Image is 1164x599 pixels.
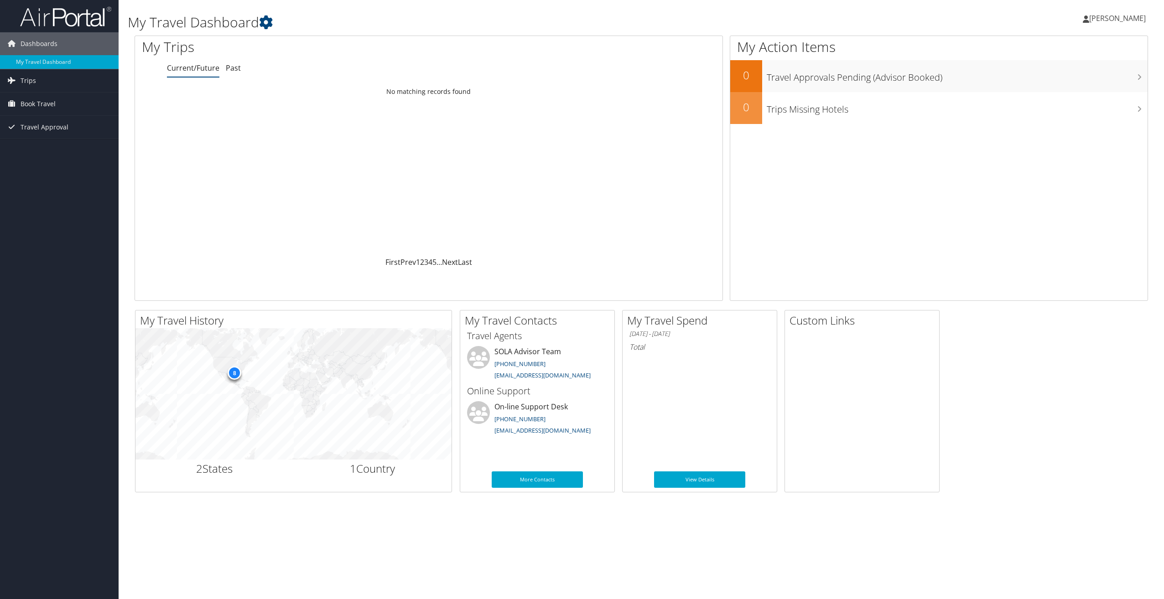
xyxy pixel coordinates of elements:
[458,257,472,267] a: Last
[226,63,241,73] a: Past
[730,37,1148,57] h1: My Action Items
[420,257,424,267] a: 2
[467,330,608,342] h3: Travel Agents
[167,63,219,73] a: Current/Future
[436,257,442,267] span: …
[730,92,1148,124] a: 0Trips Missing Hotels
[385,257,400,267] a: First
[629,330,770,338] h6: [DATE] - [DATE]
[428,257,432,267] a: 4
[140,313,452,328] h2: My Travel History
[442,257,458,267] a: Next
[424,257,428,267] a: 3
[350,461,356,476] span: 1
[301,461,445,476] h2: Country
[494,426,591,434] a: [EMAIL_ADDRESS][DOMAIN_NAME]
[1089,13,1146,23] span: [PERSON_NAME]
[790,313,939,328] h2: Custom Links
[400,257,416,267] a: Prev
[135,83,722,100] td: No matching records found
[730,60,1148,92] a: 0Travel Approvals Pending (Advisor Booked)
[142,37,471,57] h1: My Trips
[228,366,241,380] div: 8
[767,67,1148,84] h3: Travel Approvals Pending (Advisor Booked)
[465,313,614,328] h2: My Travel Contacts
[21,69,36,92] span: Trips
[730,67,762,83] h2: 0
[142,461,287,476] h2: States
[654,471,745,488] a: View Details
[1083,5,1155,32] a: [PERSON_NAME]
[21,32,57,55] span: Dashboards
[432,257,436,267] a: 5
[494,371,591,379] a: [EMAIL_ADDRESS][DOMAIN_NAME]
[128,13,812,32] h1: My Travel Dashboard
[767,98,1148,116] h3: Trips Missing Hotels
[627,313,777,328] h2: My Travel Spend
[20,6,111,27] img: airportal-logo.png
[462,346,612,383] li: SOLA Advisor Team
[730,99,762,115] h2: 0
[196,461,203,476] span: 2
[467,385,608,398] h3: Online Support
[462,401,612,439] li: On-line Support Desk
[494,415,546,423] a: [PHONE_NUMBER]
[21,93,56,115] span: Book Travel
[21,116,68,139] span: Travel Approval
[492,471,583,488] a: More Contacts
[416,257,420,267] a: 1
[629,342,770,352] h6: Total
[494,360,546,368] a: [PHONE_NUMBER]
